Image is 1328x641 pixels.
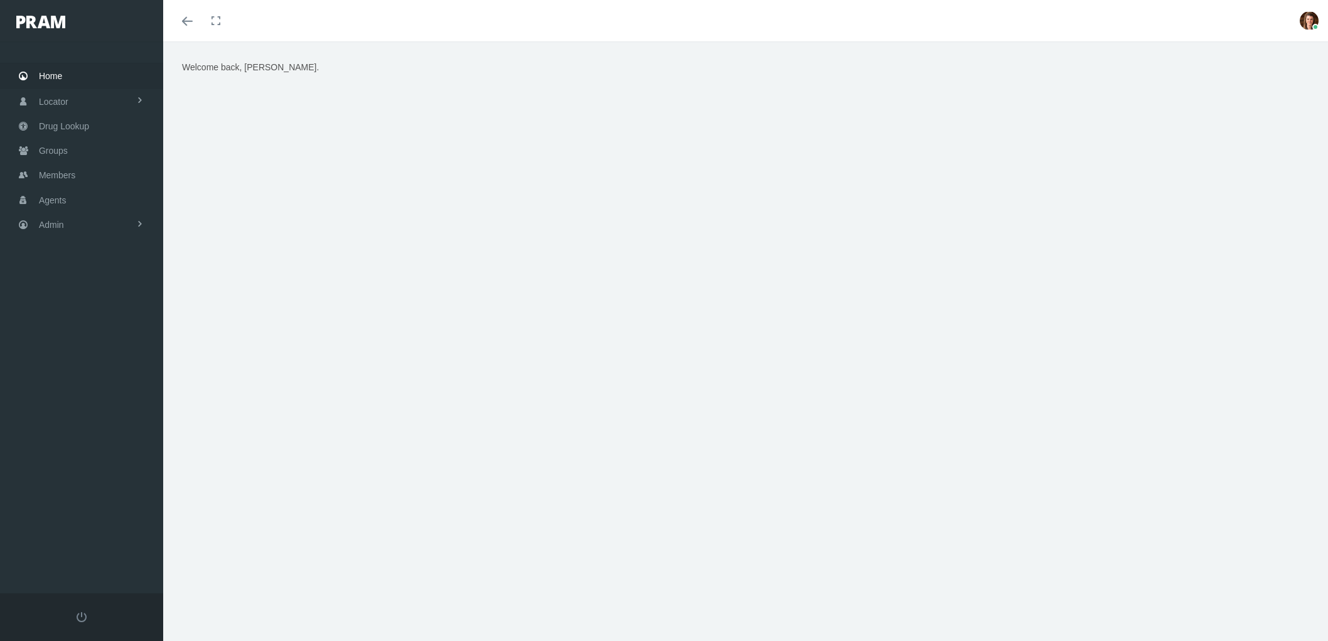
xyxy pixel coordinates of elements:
span: Agents [39,188,67,212]
span: Home [39,64,62,88]
img: S_Profile_Picture_677.PNG [1300,11,1319,30]
span: Members [39,163,75,187]
img: PRAM_20_x_78.png [16,16,65,28]
span: Locator [39,90,68,114]
span: Welcome back, [PERSON_NAME]. [182,62,319,72]
span: Drug Lookup [39,114,89,138]
span: Groups [39,139,68,163]
span: Admin [39,213,64,237]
